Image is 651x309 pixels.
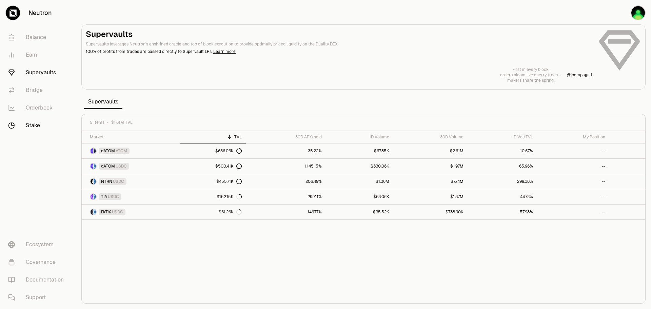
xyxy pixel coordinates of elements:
[116,163,127,169] span: USDC
[215,163,242,169] div: $500.41K
[393,205,467,219] a: $738.90K
[94,209,96,215] img: USDC Logo
[468,143,537,158] a: 10.67%
[468,159,537,174] a: 65.96%
[3,64,73,81] a: Supervaults
[3,236,73,253] a: Ecosystem
[180,143,246,158] a: $636.06K
[113,179,124,184] span: USDC
[91,209,93,215] img: DYDX Logo
[101,163,115,169] span: dATOM
[326,174,393,189] a: $1.36M
[472,134,533,140] div: 1D Vol/TVL
[101,179,112,184] span: NTRN
[101,194,107,199] span: TIA
[500,67,561,72] p: First in every block,
[393,189,467,204] a: $1.87M
[111,120,133,125] span: $1.81M TVL
[91,163,93,169] img: dATOM Logo
[213,49,236,54] a: Learn more
[86,41,592,47] p: Supervaults leverages Neutron's enshrined oracle and top of block execution to provide optimally ...
[537,174,609,189] a: --
[246,143,326,158] a: 35.22%
[82,174,180,189] a: NTRN LogoUSDC LogoNTRNUSDC
[468,174,537,189] a: 299.38%
[82,189,180,204] a: TIA LogoUSDC LogoTIAUSDC
[86,49,592,55] p: 100% of profits from trades are passed directly to Supervault LPs.
[84,95,122,109] span: Supervaults
[397,134,463,140] div: 30D Volume
[91,194,93,199] img: TIA Logo
[250,134,322,140] div: 30D APY/hold
[468,205,537,219] a: 57.98%
[326,189,393,204] a: $68.06K
[537,205,609,219] a: --
[500,67,561,83] a: First in every block,orders bloom like cherry trees—makers share the spring.
[541,134,605,140] div: My Position
[90,120,104,125] span: 5 items
[567,72,592,78] a: @jcompagni1
[82,205,180,219] a: DYDX LogoUSDC LogoDYDXUSDC
[82,143,180,158] a: dATOM LogoATOM LogodATOMATOM
[246,174,326,189] a: 206.49%
[3,271,73,289] a: Documentation
[180,189,246,204] a: $152.15K
[94,163,96,169] img: USDC Logo
[108,194,119,199] span: USDC
[219,209,242,215] div: $61.26K
[112,209,123,215] span: USDC
[393,174,467,189] a: $7.74M
[393,159,467,174] a: $1.97M
[326,159,393,174] a: $330.08K
[3,28,73,46] a: Balance
[86,29,592,40] h2: Supervaults
[116,148,127,154] span: ATOM
[537,143,609,158] a: --
[537,159,609,174] a: --
[180,205,246,219] a: $61.26K
[326,143,393,158] a: $67.85K
[3,99,73,117] a: Orderbook
[468,189,537,204] a: 44.73%
[3,81,73,99] a: Bridge
[215,148,242,154] div: $636.06K
[567,72,592,78] p: @ jcompagni1
[631,5,646,20] img: priv
[184,134,242,140] div: TVL
[94,148,96,154] img: ATOM Logo
[82,159,180,174] a: dATOM LogoUSDC LogodATOMUSDC
[246,159,326,174] a: 1,145.15%
[3,117,73,134] a: Stake
[101,209,111,215] span: DYDX
[3,289,73,306] a: Support
[326,205,393,219] a: $35.52K
[500,72,561,78] p: orders bloom like cherry trees—
[330,134,389,140] div: 1D Volume
[216,179,242,184] div: $455.71K
[94,194,96,199] img: USDC Logo
[246,189,326,204] a: 299.11%
[91,148,93,154] img: dATOM Logo
[537,189,609,204] a: --
[246,205,326,219] a: 146.77%
[3,46,73,64] a: Earn
[101,148,115,154] span: dATOM
[393,143,467,158] a: $2.61M
[91,179,93,184] img: NTRN Logo
[180,159,246,174] a: $500.41K
[3,253,73,271] a: Governance
[217,194,242,199] div: $152.15K
[180,174,246,189] a: $455.71K
[90,134,176,140] div: Market
[500,78,561,83] p: makers share the spring.
[94,179,96,184] img: USDC Logo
